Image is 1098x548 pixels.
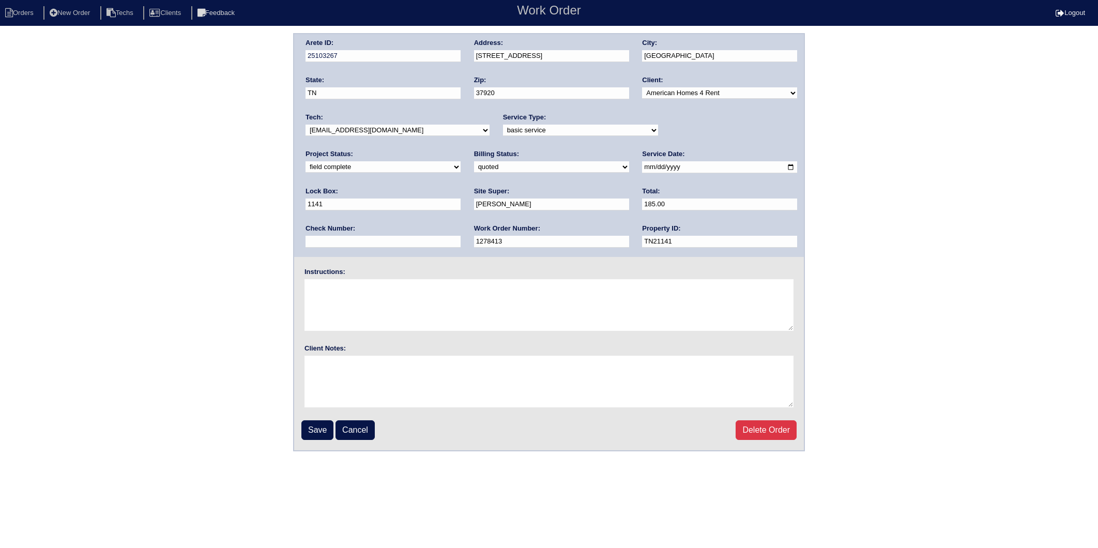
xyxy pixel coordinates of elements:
[642,149,684,159] label: Service Date:
[642,38,657,48] label: City:
[143,6,189,20] li: Clients
[304,267,345,277] label: Instructions:
[306,113,323,122] label: Tech:
[306,187,338,196] label: Lock Box:
[143,9,189,17] a: Clients
[474,187,510,196] label: Site Super:
[100,6,142,20] li: Techs
[474,75,486,85] label: Zip:
[304,344,346,353] label: Client Notes:
[474,224,540,233] label: Work Order Number:
[642,187,660,196] label: Total:
[736,420,797,440] a: Delete Order
[43,9,98,17] a: New Order
[503,113,546,122] label: Service Type:
[642,224,680,233] label: Property ID:
[301,420,333,440] input: Save
[474,38,503,48] label: Address:
[306,75,324,85] label: State:
[474,50,629,62] input: Enter a location
[306,149,353,159] label: Project Status:
[1056,9,1085,17] a: Logout
[100,9,142,17] a: Techs
[642,75,663,85] label: Client:
[474,149,519,159] label: Billing Status:
[191,6,243,20] li: Feedback
[43,6,98,20] li: New Order
[306,38,333,48] label: Arete ID:
[306,224,355,233] label: Check Number:
[335,420,375,440] a: Cancel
